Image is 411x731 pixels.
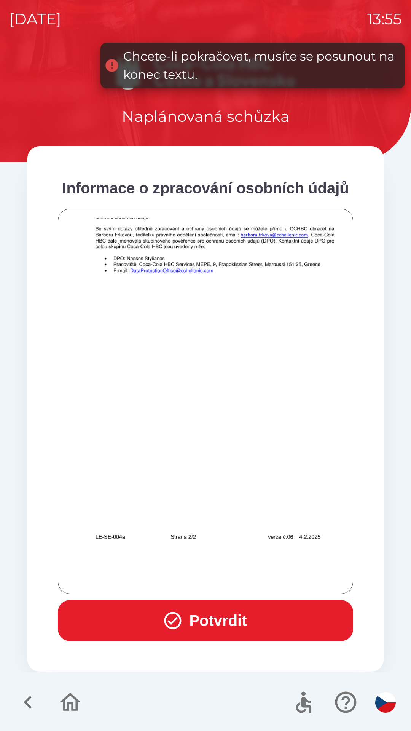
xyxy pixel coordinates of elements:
p: 13:55 [367,8,402,30]
img: Y70EEgjrvXbNPAIRiEAEIhCBCEQgAosTSCAsjrQBIxCBCEQgAhGIQAQisF4CCYT1XrtmHoEIRCACEYhABCIQgcUJJBAWR9qAE... [67,145,363,563]
p: Naplánovaná schůzka [122,105,290,128]
p: [DATE] [9,8,61,30]
img: Logo [27,53,384,90]
img: cs flag [375,692,396,713]
div: Informace o zpracování osobních údajů [58,177,353,200]
div: Chcete-li pokračovat, musíte se posunout na konec textu. [123,47,397,84]
button: Potvrdit [58,600,353,641]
